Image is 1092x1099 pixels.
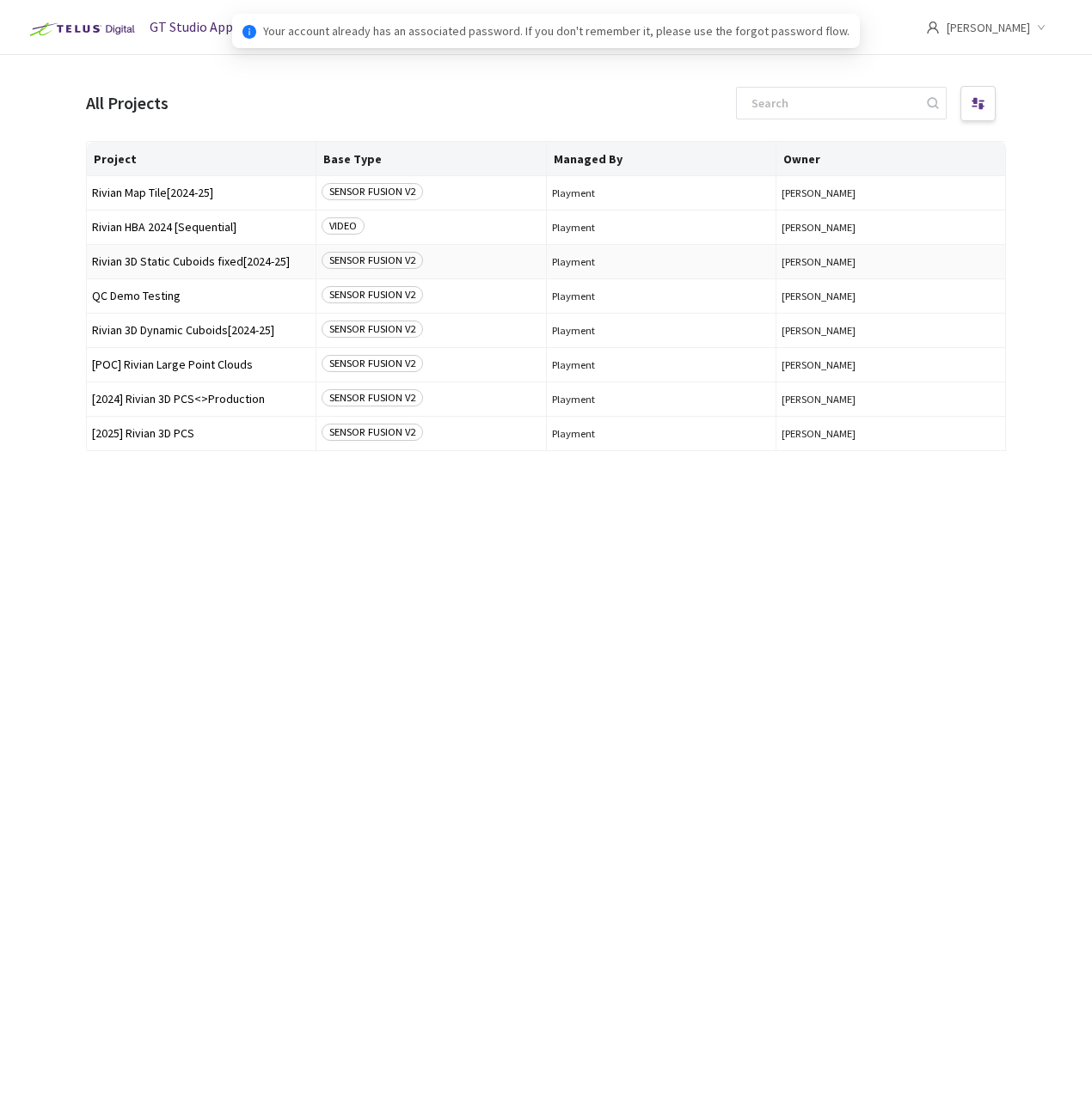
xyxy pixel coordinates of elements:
[322,286,423,303] span: SENSOR FUSION V2
[741,88,924,119] input: Search
[782,290,1000,302] button: [PERSON_NAME]
[782,221,1000,234] button: [PERSON_NAME]
[1037,23,1046,32] span: down
[776,142,1006,176] th: Owner
[322,252,423,269] span: SENSOR FUSION V2
[552,358,770,371] span: Playment
[92,393,310,406] span: [2024] Rivian 3D PCS<>Production
[552,290,770,302] span: Playment
[322,389,423,406] span: SENSOR FUSION V2
[552,427,770,440] span: Playment
[322,424,423,441] span: SENSOR FUSION V2
[242,25,256,39] span: info-circle
[263,21,850,40] span: Your account already has an associated password. If you don't remember it, please use the forgot ...
[322,355,423,372] span: SENSOR FUSION V2
[322,217,365,235] span: VIDEO
[150,18,233,35] span: GT Studio App
[552,324,770,337] span: Playment
[92,221,310,234] span: Rivian HBA 2024 [Sequential]
[782,427,1000,440] button: [PERSON_NAME]
[316,142,546,176] th: Base Type
[782,186,1000,199] button: [PERSON_NAME]
[92,290,310,302] span: QC Demo Testing
[552,393,770,406] span: Playment
[86,91,169,116] div: All Projects
[322,321,423,338] span: SENSOR FUSION V2
[782,358,1000,371] button: [PERSON_NAME]
[322,183,423,200] span: SENSOR FUSION V2
[782,393,1000,406] button: [PERSON_NAME]
[547,142,776,176] th: Managed By
[92,427,310,440] span: [2025] Rivian 3D PCS
[21,15,140,43] img: Telus
[552,186,770,199] span: Playment
[552,255,770,268] span: Playment
[552,221,770,234] span: Playment
[92,255,310,268] span: Rivian 3D Static Cuboids fixed[2024-25]
[92,324,310,337] span: Rivian 3D Dynamic Cuboids[2024-25]
[782,324,1000,337] button: [PERSON_NAME]
[782,255,1000,268] button: [PERSON_NAME]
[92,358,310,371] span: [POC] Rivian Large Point Clouds
[926,21,940,34] span: user
[92,186,310,199] span: Rivian Map Tile[2024-25]
[87,142,316,176] th: Project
